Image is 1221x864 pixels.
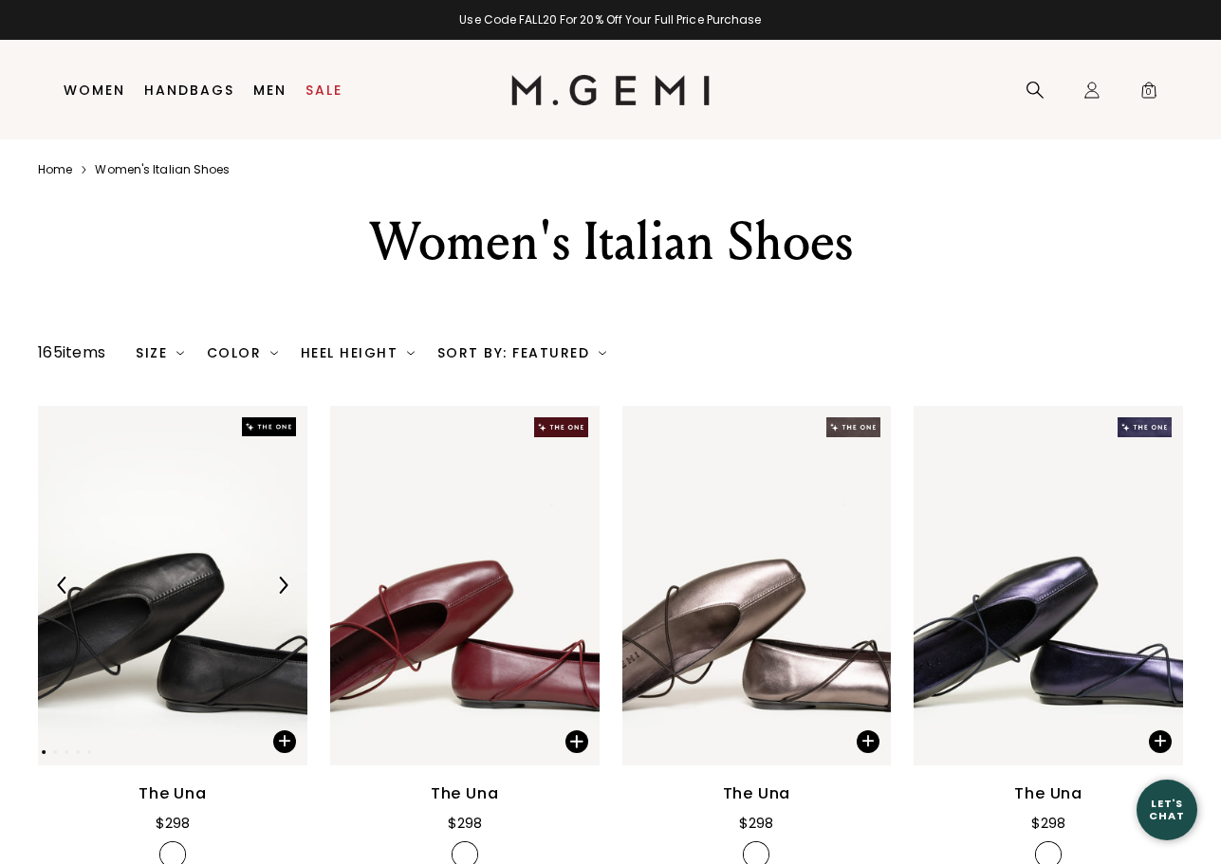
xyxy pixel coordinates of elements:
[176,349,184,357] img: chevron-down.svg
[242,417,296,436] img: The One tag
[1014,782,1082,805] div: The Una
[259,208,963,276] div: Women's Italian Shoes
[54,577,71,594] img: Previous Arrow
[431,782,499,805] div: The Una
[64,83,125,98] a: Women
[622,406,892,765] img: The Una
[511,75,710,105] img: M.Gemi
[914,406,1183,765] img: The Una
[407,349,415,357] img: chevron-down.svg
[739,812,773,835] div: $298
[207,345,278,360] div: Color
[38,341,105,364] div: 165 items
[144,83,234,98] a: Handbags
[274,577,291,594] img: Next Arrow
[38,162,72,177] a: Home
[437,345,606,360] div: Sort By: Featured
[95,162,230,177] a: Women's italian shoes
[139,782,207,805] div: The Una
[1137,798,1197,821] div: Let's Chat
[723,782,791,805] div: The Una
[305,83,342,98] a: Sale
[301,345,415,360] div: Heel Height
[253,83,287,98] a: Men
[1139,84,1158,103] span: 0
[136,345,184,360] div: Size
[156,812,190,835] div: $298
[599,349,606,357] img: chevron-down.svg
[330,406,600,765] img: The Una
[38,406,307,765] img: The Una
[448,812,482,835] div: $298
[1031,812,1065,835] div: $298
[270,349,278,357] img: chevron-down.svg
